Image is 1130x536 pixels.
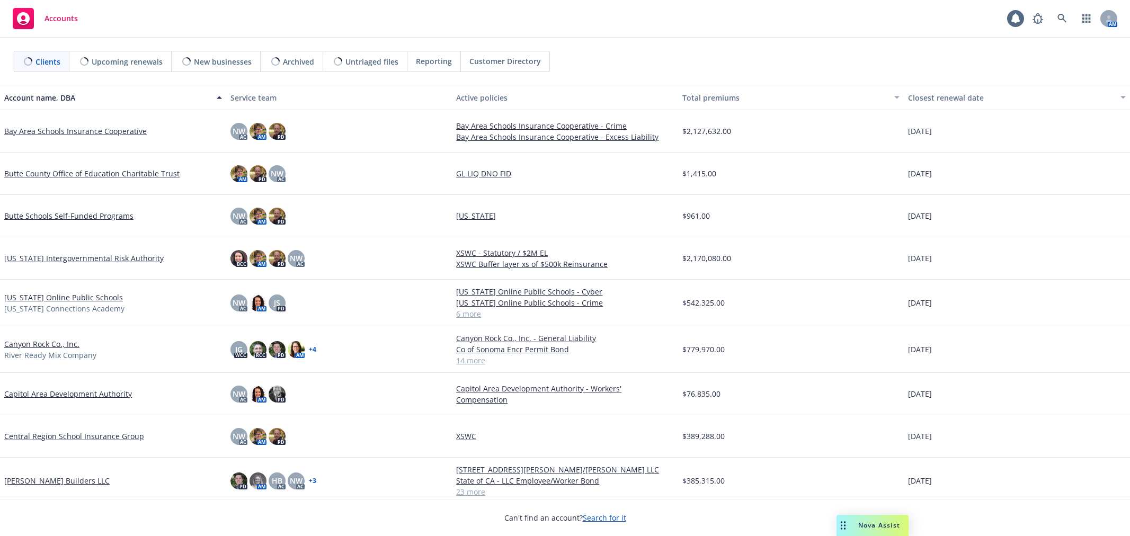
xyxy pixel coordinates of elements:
span: Reporting [416,56,452,67]
span: NW [233,297,245,308]
img: photo [250,165,266,182]
img: photo [230,165,247,182]
a: + 4 [309,346,316,353]
img: photo [250,428,266,445]
span: NW [233,431,245,442]
span: Customer Directory [469,56,541,67]
span: [DATE] [908,388,932,399]
img: photo [269,386,286,403]
span: NW [233,210,245,221]
img: photo [269,123,286,140]
img: photo [269,250,286,267]
img: photo [250,341,266,358]
span: $1,415.00 [682,168,716,179]
img: photo [250,123,266,140]
a: 14 more [456,355,674,366]
a: Capitol Area Development Authority - Workers' Compensation [456,383,674,405]
span: JS [274,297,280,308]
a: State of CA - LLC Employee/Worker Bond [456,475,674,486]
span: $76,835.00 [682,388,720,399]
a: Switch app [1076,8,1097,29]
img: photo [250,250,266,267]
span: $385,315.00 [682,475,725,486]
a: [US_STATE] Online Public Schools - Cyber [456,286,674,297]
span: [DATE] [908,210,932,221]
a: XSWC [456,431,674,442]
a: Butte Schools Self-Funded Programs [4,210,134,221]
span: $2,170,080.00 [682,253,731,264]
a: [US_STATE] Online Public Schools [4,292,123,303]
span: $542,325.00 [682,297,725,308]
span: NW [290,253,302,264]
span: [DATE] [908,297,932,308]
span: JG [235,344,243,355]
a: Search [1052,8,1073,29]
span: Nova Assist [858,521,900,530]
img: photo [250,208,266,225]
button: Total premiums [678,85,904,110]
a: Canyon Rock Co., Inc. - General Liability [456,333,674,344]
div: Total premiums [682,92,888,103]
img: photo [250,386,266,403]
button: Service team [226,85,452,110]
div: Service team [230,92,448,103]
span: New businesses [194,56,252,67]
a: [US_STATE] Online Public Schools - Crime [456,297,674,308]
a: XSWC - Statutory / $2M EL [456,247,674,258]
span: [DATE] [908,475,932,486]
img: photo [269,341,286,358]
a: + 3 [309,478,316,484]
div: Drag to move [837,515,850,536]
button: Active policies [452,85,678,110]
span: NW [290,475,302,486]
span: [DATE] [908,344,932,355]
img: photo [269,428,286,445]
a: Search for it [583,513,626,523]
a: Bay Area Schools Insurance Cooperative [4,126,147,137]
img: photo [288,341,305,358]
span: NW [233,126,245,137]
span: $961.00 [682,210,710,221]
span: River Ready Mix Company [4,350,96,361]
a: [STREET_ADDRESS][PERSON_NAME]/[PERSON_NAME] LLC [456,464,674,475]
img: photo [250,294,266,311]
span: [DATE] [908,168,932,179]
span: NW [233,388,245,399]
a: GL LIQ DNO FID [456,168,674,179]
button: Nova Assist [837,515,909,536]
a: Co of Sonoma Encr Permit Bond [456,344,674,355]
div: Active policies [456,92,674,103]
span: $389,288.00 [682,431,725,442]
div: Account name, DBA [4,92,210,103]
div: Closest renewal date [908,92,1114,103]
img: photo [230,472,247,489]
span: [DATE] [908,253,932,264]
a: [US_STATE] Intergovernmental Risk Authority [4,253,164,264]
span: Archived [283,56,314,67]
a: Butte County Office of Education Charitable Trust [4,168,180,179]
span: [DATE] [908,126,932,137]
span: Untriaged files [345,56,398,67]
span: Accounts [45,14,78,23]
img: photo [230,250,247,267]
span: Upcoming renewals [92,56,163,67]
span: [US_STATE] Connections Academy [4,303,124,314]
span: Clients [35,56,60,67]
a: Bay Area Schools Insurance Cooperative - Excess Liability [456,131,674,142]
a: Accounts [8,4,82,33]
a: Report a Bug [1027,8,1048,29]
span: $2,127,632.00 [682,126,731,137]
span: [DATE] [908,431,932,442]
span: HB [272,475,282,486]
a: 6 more [456,308,674,319]
span: Can't find an account? [504,512,626,523]
a: Canyon Rock Co., Inc. [4,338,79,350]
a: Central Region School Insurance Group [4,431,144,442]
